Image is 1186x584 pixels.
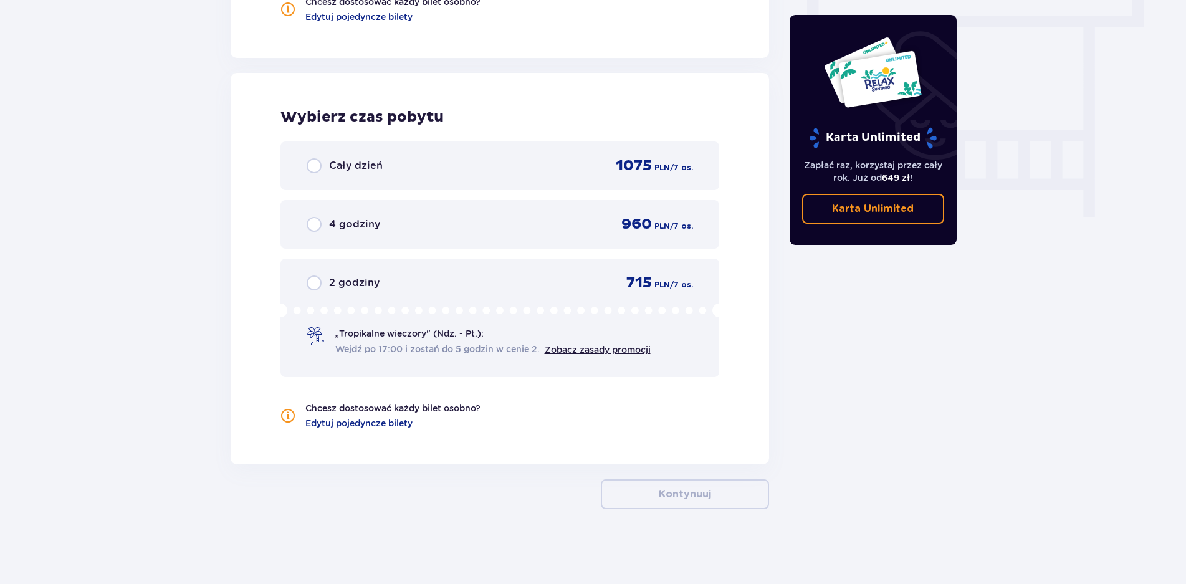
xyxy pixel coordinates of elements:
h2: Wybierz czas pobytu [280,108,720,127]
p: Zapłać raz, korzystaj przez cały rok. Już od ! [802,159,944,184]
p: Karta Unlimited [808,127,938,149]
span: PLN [654,221,670,232]
a: Edytuj pojedyncze bilety [305,11,413,23]
a: Karta Unlimited [802,194,944,224]
span: / 7 os. [670,221,693,232]
span: PLN [654,279,670,290]
p: Karta Unlimited [832,202,914,216]
span: 960 [621,215,652,234]
button: Kontynuuj [601,479,769,509]
span: / 7 os. [670,162,693,173]
span: 649 zł [882,173,910,183]
p: Kontynuuj [659,487,711,501]
p: Chcesz dostosować każdy bilet osobno? [305,402,481,414]
span: 4 godziny [329,218,380,231]
span: PLN [654,162,670,173]
span: „Tropikalne wieczory" (Ndz. - Pt.): [335,327,484,340]
span: Wejdź po 17:00 i zostań do 5 godzin w cenie 2. [335,343,540,355]
img: Dwie karty całoroczne do Suntago z napisem 'UNLIMITED RELAX', na białym tle z tropikalnymi liśćmi... [823,36,922,108]
span: 1075 [616,156,652,175]
a: Edytuj pojedyncze bilety [305,417,413,429]
span: 715 [626,274,652,292]
a: Zobacz zasady promocji [545,345,651,355]
span: / 7 os. [670,279,693,290]
span: 2 godziny [329,276,380,290]
span: Cały dzień [329,159,383,173]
